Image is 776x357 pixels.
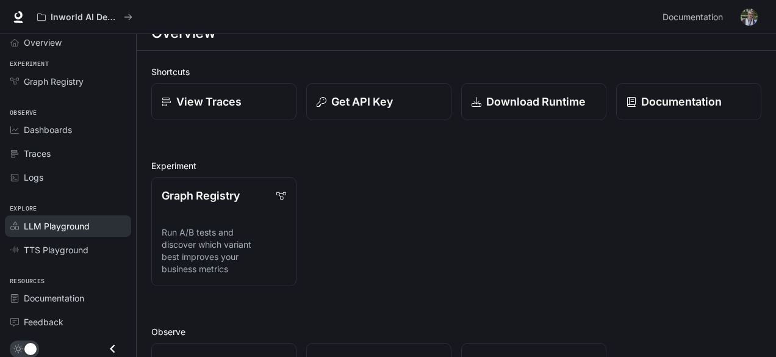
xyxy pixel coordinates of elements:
p: Download Runtime [486,93,586,110]
button: Get API Key [306,83,451,120]
a: Logs [5,167,131,188]
a: Overview [5,32,131,53]
a: View Traces [151,83,296,120]
p: Get API Key [331,93,393,110]
span: Overview [24,36,62,49]
h2: Experiment [151,159,761,172]
a: LLM Playground [5,215,131,237]
a: Documentation [658,5,732,29]
p: Graph Registry [162,187,240,204]
span: TTS Playground [24,243,88,256]
h2: Shortcuts [151,65,761,78]
span: Traces [24,147,51,160]
a: Documentation [5,287,131,309]
img: User avatar [741,9,758,26]
a: Documentation [616,83,761,120]
span: LLM Playground [24,220,90,233]
span: Dashboards [24,123,72,136]
h2: Observe [151,325,761,338]
span: Documentation [663,10,723,25]
span: Feedback [24,316,63,328]
span: Documentation [24,292,84,305]
p: Inworld AI Demos [51,12,119,23]
a: Dashboards [5,119,131,140]
span: Dark mode toggle [24,342,37,355]
a: Graph RegistryRun A/B tests and discover which variant best improves your business metrics [151,177,296,286]
button: All workspaces [32,5,138,29]
p: Documentation [641,93,722,110]
span: Graph Registry [24,75,84,88]
a: Feedback [5,311,131,333]
a: Traces [5,143,131,164]
span: Logs [24,171,43,184]
p: View Traces [176,93,242,110]
a: Graph Registry [5,71,131,92]
a: Download Runtime [461,83,606,120]
button: User avatar [737,5,761,29]
a: TTS Playground [5,239,131,261]
p: Run A/B tests and discover which variant best improves your business metrics [162,226,286,275]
